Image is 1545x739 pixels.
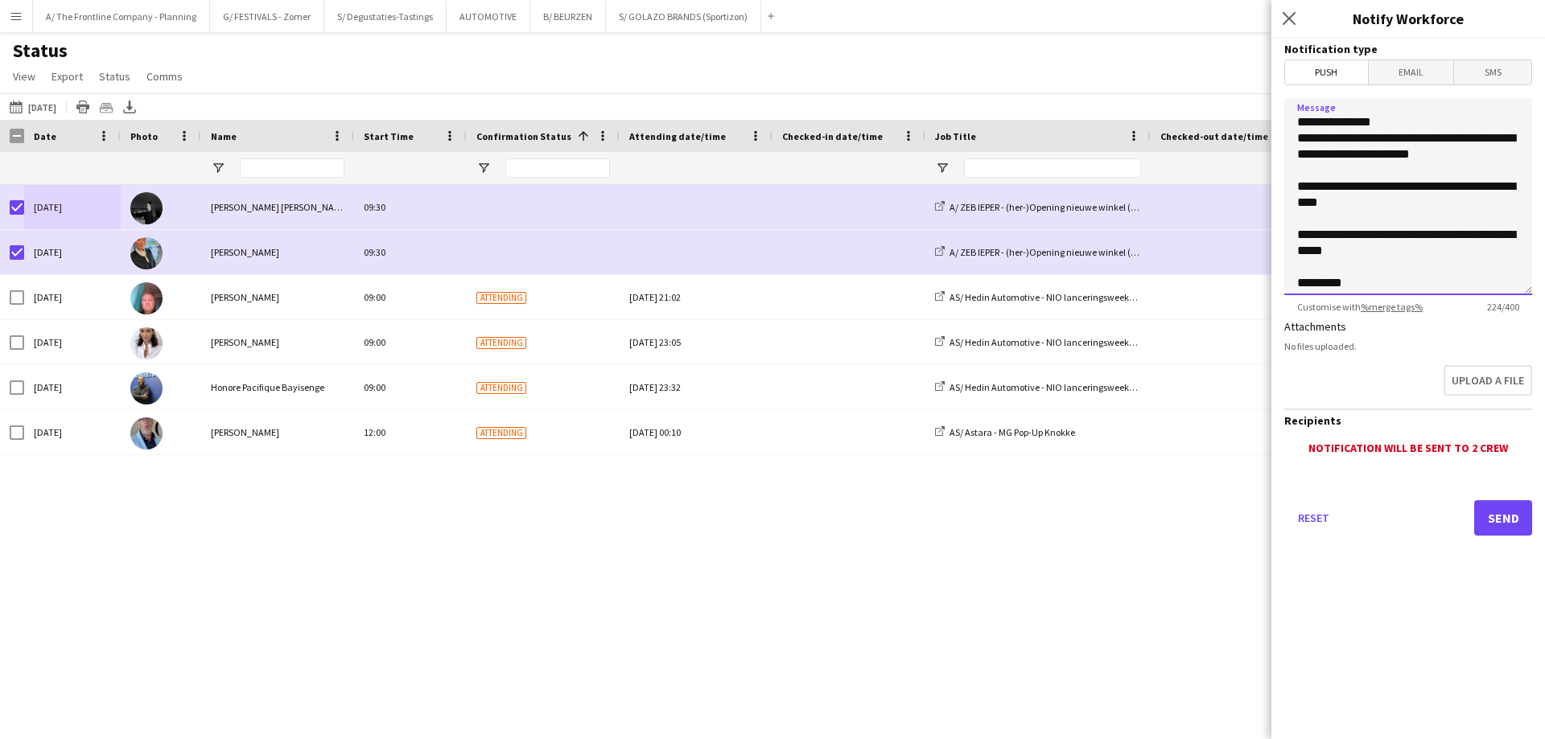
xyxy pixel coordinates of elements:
[211,381,324,393] span: Honore Pacifique Bayisenge
[1369,60,1454,84] span: Email
[93,66,137,87] a: Status
[935,201,1187,213] a: A/ ZEB IEPER - (her-)Opening nieuwe winkel (29+30+31/08)
[606,1,761,32] button: S/ GOLAZO BRANDS (Sportizon)
[354,410,467,454] div: 12:00
[24,185,121,229] div: [DATE]
[130,130,158,142] span: Photo
[1444,365,1532,396] button: Upload a file
[935,426,1075,438] a: AS/ Astara - MG Pop-Up Knokke
[1285,60,1368,84] span: Push
[130,192,163,224] img: Lena Gonzalez Blanco
[1284,413,1532,428] h3: Recipients
[1160,130,1268,142] span: Checked-out date/time
[1284,441,1532,455] div: Notification will be sent to 2 crew
[629,130,726,142] span: Attending date/time
[45,66,89,87] a: Export
[1474,301,1532,313] span: 224 / 400
[130,372,163,404] img: Honore Pacifique Bayisenge
[73,97,93,117] app-action-btn: Print
[476,130,571,142] span: Confirmation Status
[240,158,344,178] input: Name Filter Input
[782,130,883,142] span: Checked-in date/time
[211,201,349,213] span: [PERSON_NAME] [PERSON_NAME]
[24,365,121,409] div: [DATE]
[24,320,121,364] div: [DATE]
[6,66,42,87] a: View
[476,292,526,304] span: Attending
[354,365,467,409] div: 09:00
[935,336,1275,348] a: AS/ Hedin Automotive - NIO lanceringsweekend - 30-31/08, 06-07/09 en 13-14/09
[211,426,279,438] span: [PERSON_NAME]
[6,97,60,117] button: [DATE]
[34,130,56,142] span: Date
[476,161,491,175] button: Open Filter Menu
[140,66,189,87] a: Comms
[146,69,183,84] span: Comms
[354,185,467,229] div: 09:30
[950,426,1075,438] span: AS/ Astara - MG Pop-Up Knokke
[211,336,279,348] span: [PERSON_NAME]
[629,365,763,409] div: [DATE] 23:32
[629,275,763,319] div: [DATE] 21:02
[476,427,526,439] span: Attending
[24,230,121,274] div: [DATE]
[130,237,163,269] img: Eveline Van Rompaey
[476,382,526,394] span: Attending
[211,130,237,142] span: Name
[950,336,1275,348] span: AS/ Hedin Automotive - NIO lanceringsweekend - 30-31/08, 06-07/09 en 13-14/09
[24,275,121,319] div: [DATE]
[447,1,530,32] button: AUTOMOTIVE
[1271,8,1545,29] h3: Notify Workforce
[97,97,116,117] app-action-btn: Crew files as ZIP
[24,410,121,454] div: [DATE]
[120,97,139,117] app-action-btn: Export XLSX
[51,69,83,84] span: Export
[1284,42,1532,56] h3: Notification type
[1361,301,1423,313] a: %merge tags%
[950,246,1187,258] span: A/ ZEB IEPER - (her-)Opening nieuwe winkel (29+30+31/08)
[1284,500,1342,536] button: Reset
[950,291,1275,303] span: AS/ Hedin Automotive - NIO lanceringsweekend - 30-31/08, 06-07/09 en 13-14/09
[130,282,163,314] img: Patrick MAEKELBERGHE
[130,417,163,450] img: Thierry Seghers
[364,130,414,142] span: Start Time
[99,69,130,84] span: Status
[950,381,1275,393] span: AS/ Hedin Automotive - NIO lanceringsweekend - 30-31/08, 06-07/09 en 13-14/09
[130,327,163,359] img: Anxhela Hajdari
[935,130,976,142] span: Job Title
[629,410,763,454] div: [DATE] 00:10
[354,230,467,274] div: 09:30
[964,158,1141,178] input: Job Title Filter Input
[33,1,210,32] button: A/ The Frontline Company - Planning
[935,246,1187,258] a: A/ ZEB IEPER - (her-)Opening nieuwe winkel (29+30+31/08)
[210,1,324,32] button: G/ FESTIVALS - Zomer
[629,320,763,364] div: [DATE] 23:05
[1284,319,1346,334] label: Attachments
[1284,301,1436,313] span: Customise with
[211,246,279,258] span: [PERSON_NAME]
[935,381,1275,393] a: AS/ Hedin Automotive - NIO lanceringsweekend - 30-31/08, 06-07/09 en 13-14/09
[950,201,1187,213] span: A/ ZEB IEPER - (her-)Opening nieuwe winkel (29+30+31/08)
[530,1,606,32] button: B/ BEURZEN
[476,337,526,349] span: Attending
[211,291,279,303] span: [PERSON_NAME]
[354,320,467,364] div: 09:00
[13,69,35,84] span: View
[935,291,1275,303] a: AS/ Hedin Automotive - NIO lanceringsweekend - 30-31/08, 06-07/09 en 13-14/09
[211,161,225,175] button: Open Filter Menu
[935,161,950,175] button: Open Filter Menu
[505,158,610,178] input: Confirmation Status Filter Input
[1284,340,1532,352] div: No files uploaded.
[354,275,467,319] div: 09:00
[1474,500,1532,536] button: Send
[1454,60,1531,84] span: SMS
[324,1,447,32] button: S/ Degustaties-Tastings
